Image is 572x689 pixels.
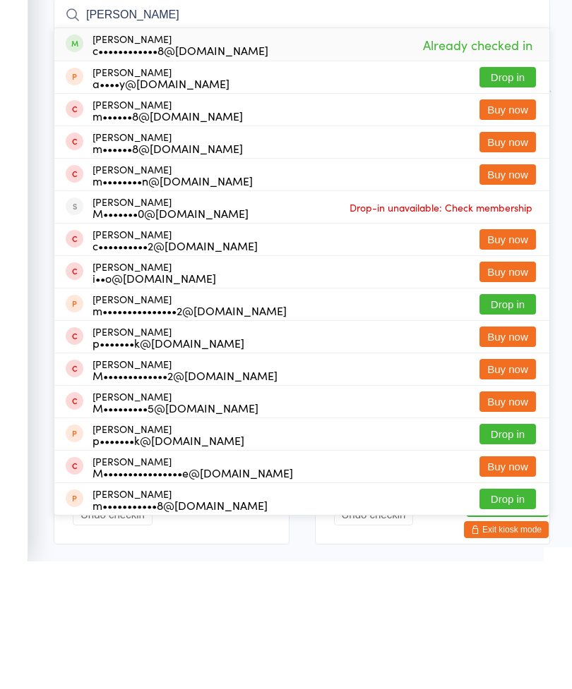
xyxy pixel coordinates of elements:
button: Exit kiosk mode [464,649,549,666]
div: m•••••••••••••••2@[DOMAIN_NAME] [93,432,287,444]
button: Buy now [479,584,536,604]
div: i••o@[DOMAIN_NAME] [93,400,216,411]
button: Buy now [479,260,536,280]
div: M••••••••••••••••e@[DOMAIN_NAME] [93,595,293,606]
span: [DATE] 6:30pm [54,50,528,64]
div: m•••••••••••8@[DOMAIN_NAME] [93,627,268,638]
button: Buy now [479,227,536,248]
button: Drop in [479,551,536,572]
button: Buy now [479,487,536,507]
div: M•••••••••••••2@[DOMAIN_NAME] [93,497,278,508]
div: [PERSON_NAME] [93,194,230,217]
div: m••••••••n@[DOMAIN_NAME] [93,303,253,314]
button: Drop in [479,616,536,637]
button: Buy now [479,389,536,410]
div: [PERSON_NAME] [93,518,258,541]
button: Buy now [479,454,536,475]
div: c••••••••••••8@[DOMAIN_NAME] [93,172,268,183]
div: p•••••••k@[DOMAIN_NAME] [93,465,244,476]
div: [PERSON_NAME] [93,356,258,379]
h2: Muaythai - All Levels (Evening… Check-in [54,20,550,43]
div: [PERSON_NAME] [93,226,243,249]
div: [PERSON_NAME] [93,259,243,281]
input: Search [54,126,550,159]
div: [PERSON_NAME] [93,453,244,476]
div: m••••••8@[DOMAIN_NAME] [93,270,243,281]
div: [PERSON_NAME] [93,389,216,411]
div: [PERSON_NAME] [93,161,268,183]
button: Drop in [479,195,536,215]
button: Buy now [479,292,536,312]
button: Buy now [479,357,536,377]
div: M•••••••0@[DOMAIN_NAME] [93,335,249,346]
button: Buy now [479,519,536,539]
div: [PERSON_NAME] [93,583,293,606]
div: [PERSON_NAME] [93,291,253,314]
div: [PERSON_NAME] [93,421,287,444]
span: [GEOGRAPHIC_DATA] large matted area [54,78,528,92]
div: [PERSON_NAME] [93,616,268,638]
span: Already checked in [419,160,536,185]
div: a••••y@[DOMAIN_NAME] [93,205,230,217]
span: [PERSON_NAME] [54,64,528,78]
button: Drop in [479,422,536,442]
span: Muaythai [54,92,550,106]
div: [PERSON_NAME] [93,486,278,508]
div: p•••••••k@[DOMAIN_NAME] [93,562,244,573]
div: [PERSON_NAME] [93,324,249,346]
div: m••••••8@[DOMAIN_NAME] [93,238,243,249]
span: Drop-in unavailable: Check membership [346,324,536,346]
div: [PERSON_NAME] [93,551,244,573]
div: M•••••••••5@[DOMAIN_NAME] [93,530,258,541]
div: c••••••••••2@[DOMAIN_NAME] [93,367,258,379]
